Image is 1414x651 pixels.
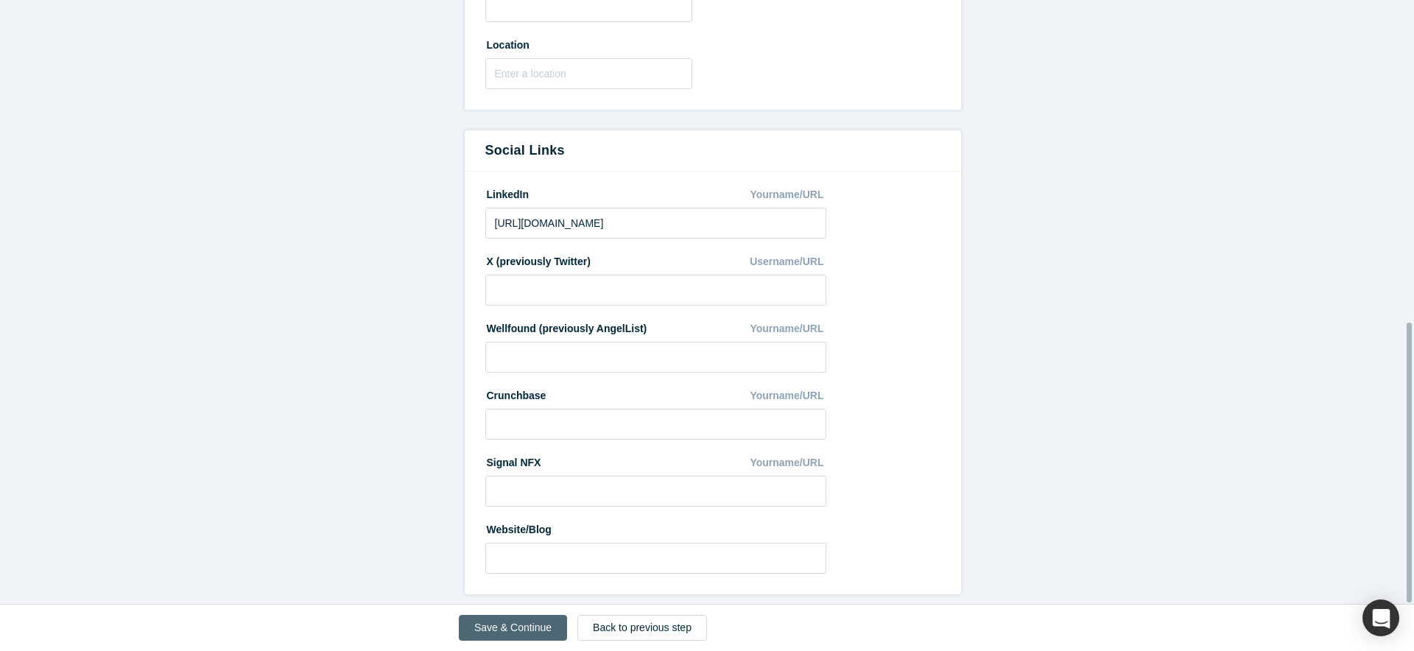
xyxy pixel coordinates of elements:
div: Yourname/URL [750,383,826,409]
label: X (previously Twitter) [485,249,591,270]
input: Enter a location [485,58,692,89]
div: Yourname/URL [750,316,826,342]
label: Wellfound (previously AngelList) [485,316,647,337]
h3: Social Links [485,141,940,161]
label: LinkedIn [485,182,530,203]
button: Save & Continue [459,615,567,641]
div: Username/URL [750,249,826,275]
div: Yourname/URL [750,182,826,208]
a: Back to previous step [577,615,707,641]
label: Website/Blog [485,517,552,538]
label: Signal NFX [485,450,541,471]
label: Crunchbase [485,383,546,404]
div: Yourname/URL [750,450,826,476]
label: Location [485,32,940,53]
